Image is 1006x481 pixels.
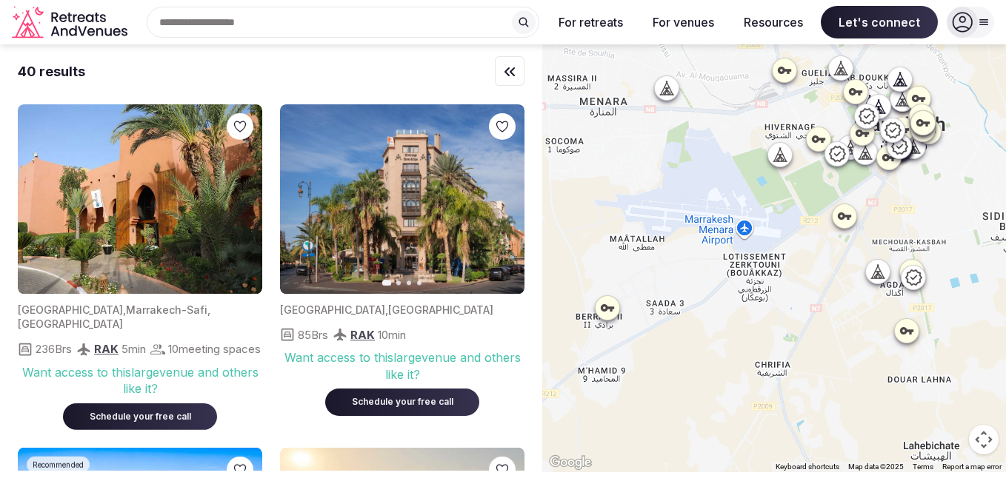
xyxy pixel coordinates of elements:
[378,327,406,343] span: 10 min
[12,6,130,39] a: Visit the homepage
[18,364,262,397] div: Want access to this large venue and others like it?
[407,280,411,285] button: Go to slide 3
[382,280,392,285] button: Go to slide 1
[298,327,328,343] span: 85 Brs
[942,462,1002,471] a: Report a map error
[12,6,130,39] svg: Retreats and Venues company logo
[848,462,904,471] span: Map data ©2025
[94,343,119,357] span: RAK
[280,350,524,383] div: Want access to this large venue and others like it?
[18,62,85,81] div: 40 results
[388,303,493,316] span: [GEOGRAPHIC_DATA]
[27,457,90,473] div: Recommended
[63,408,217,423] a: Schedule your free call
[33,460,84,470] span: Recommended
[641,6,726,38] button: For venues
[123,303,126,316] span: ,
[81,411,199,423] div: Schedule your free call
[385,303,388,316] span: ,
[546,453,595,472] a: Open this area in Google Maps (opens a new window)
[18,318,123,331] span: [GEOGRAPHIC_DATA]
[18,104,262,294] img: Featured image for venue
[396,280,401,285] button: Go to slide 2
[821,6,938,38] span: Let's connect
[343,396,462,408] div: Schedule your free call
[121,342,146,357] span: 5 min
[280,303,385,316] span: [GEOGRAPHIC_DATA]
[36,342,72,357] span: 236 Brs
[546,453,595,472] img: Google
[776,462,839,472] button: Keyboard shortcuts
[547,6,635,38] button: For retreats
[126,303,207,316] span: Marrakech-Safi
[325,393,479,408] a: Schedule your free call
[913,462,933,471] a: Terms
[207,303,210,316] span: ,
[969,425,999,454] button: Map camera controls
[350,328,375,342] span: RAK
[18,303,123,316] span: [GEOGRAPHIC_DATA]
[280,104,524,294] img: Featured image for venue
[417,280,422,285] button: Go to slide 4
[732,6,815,38] button: Resources
[168,342,261,357] span: 10 meeting spaces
